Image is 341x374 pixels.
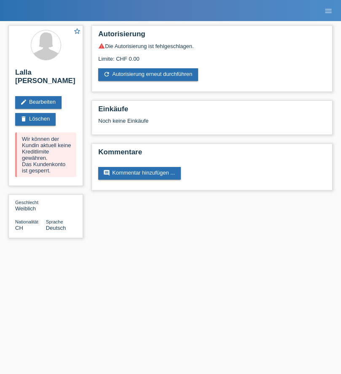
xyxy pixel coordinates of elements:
[98,43,326,49] div: Die Autorisierung ist fehlgeschlagen.
[98,148,326,161] h2: Kommentare
[15,96,62,109] a: editBearbeiten
[98,167,181,180] a: commentKommentar hinzufügen ...
[15,199,46,212] div: Weiblich
[324,7,333,15] i: menu
[15,200,38,205] span: Geschlecht
[15,219,38,224] span: Nationalität
[103,71,110,78] i: refresh
[46,219,63,224] span: Sprache
[98,49,326,62] div: Limite: CHF 0.00
[73,27,81,35] i: star_border
[98,105,326,118] h2: Einkäufe
[20,99,27,105] i: edit
[98,43,105,49] i: warning
[98,30,326,43] h2: Autorisierung
[15,132,76,177] div: Wir können der Kundin aktuell keine Kreditlimite gewähren. Das Kundenkonto ist gesperrt.
[15,225,23,231] span: Schweiz
[20,116,27,122] i: delete
[98,68,198,81] a: refreshAutorisierung erneut durchführen
[320,8,337,13] a: menu
[15,113,56,126] a: deleteLöschen
[46,225,66,231] span: Deutsch
[73,27,81,36] a: star_border
[98,118,326,130] div: Noch keine Einkäufe
[103,170,110,176] i: comment
[15,68,76,89] h2: Lalla [PERSON_NAME]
